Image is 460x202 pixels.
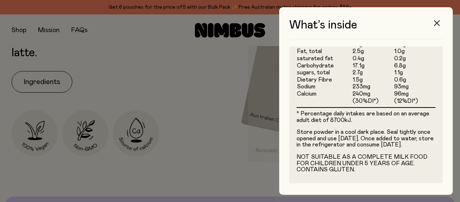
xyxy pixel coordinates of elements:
[394,62,435,70] td: 6.8g
[394,91,435,98] td: 96mg
[352,55,394,62] td: 0.4g
[297,129,435,148] p: Store powder in a cool dark place. Seal tightly once opened and use [DATE]. Once added to water, ...
[352,91,394,98] td: 240mg
[352,69,394,76] td: 2.7g
[394,69,435,76] td: 1.1g
[297,48,322,54] span: Fat, total
[297,77,332,83] span: Dietary Fibre
[352,76,394,84] td: 1.5g
[394,83,435,91] td: 93mg
[297,154,435,173] p: NOT SUITABLE AS A COMPLETE MILK FOOD FOR CHILDREN UNDER 5 YEARS OF AGE. CONTAINS GLUTEN.
[297,70,330,75] span: sugars, total
[352,62,394,70] td: 17.1g
[297,41,317,47] span: Protein
[297,91,316,97] span: Calcium
[297,84,315,89] span: Sodium
[297,111,435,123] p: * Percentage daily intakes are based on an average adult diet of 8700kJ.
[394,76,435,84] td: 0.6g
[394,48,435,55] td: 1.0g
[297,56,333,61] span: saturated fat
[352,83,394,91] td: 233mg
[394,55,435,62] td: 0.2g
[297,63,334,69] span: Carbohydrate
[352,48,394,55] td: 2.5g
[289,19,443,39] h3: What’s inside
[394,98,435,107] td: (12%DI*)
[352,98,394,107] td: (30%DI*)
